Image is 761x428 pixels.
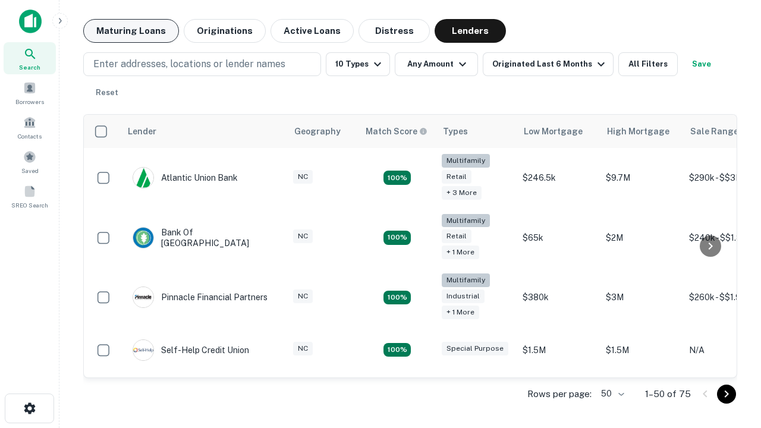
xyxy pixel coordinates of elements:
div: + 1 more [442,306,479,319]
p: Enter addresses, locations or lender names [93,57,285,71]
p: 1–50 of 75 [645,387,691,401]
div: + 3 more [442,186,482,200]
div: Pinnacle Financial Partners [133,287,268,308]
span: Saved [21,166,39,175]
td: $1.5M [517,328,600,373]
div: Retail [442,170,471,184]
th: Capitalize uses an advanced AI algorithm to match your search with the best lender. The match sco... [359,115,436,148]
td: $2M [600,208,683,268]
td: $9.7M [600,148,683,208]
th: Geography [287,115,359,148]
div: Atlantic Union Bank [133,167,238,188]
td: $3M [600,267,683,328]
button: 10 Types [326,52,390,76]
div: High Mortgage [607,124,669,139]
div: Matching Properties: 10, hasApolloMatch: undefined [383,171,411,185]
div: Bank Of [GEOGRAPHIC_DATA] [133,227,275,248]
a: Borrowers [4,77,56,109]
div: Retail [442,229,471,243]
td: $246.5k [517,148,600,208]
div: NC [293,289,313,303]
div: Self-help Credit Union [133,339,249,361]
div: Low Mortgage [524,124,583,139]
a: Contacts [4,111,56,143]
div: NC [293,229,313,243]
span: Search [19,62,40,72]
div: Matching Properties: 17, hasApolloMatch: undefined [383,231,411,245]
img: picture [133,168,153,188]
th: Lender [121,115,287,148]
button: Active Loans [271,19,354,43]
td: $1.5M [600,328,683,373]
img: picture [133,228,153,248]
span: Contacts [18,131,42,141]
div: NC [293,170,313,184]
button: Originated Last 6 Months [483,52,614,76]
div: Multifamily [442,273,490,287]
div: Lender [128,124,156,139]
div: Capitalize uses an advanced AI algorithm to match your search with the best lender. The match sco... [366,125,427,138]
td: $65k [517,208,600,268]
div: Types [443,124,468,139]
h6: Match Score [366,125,425,138]
img: capitalize-icon.png [19,10,42,33]
div: NC [293,342,313,355]
button: Any Amount [395,52,478,76]
button: Lenders [435,19,506,43]
button: Maturing Loans [83,19,179,43]
a: Search [4,42,56,74]
div: Sale Range [690,124,738,139]
div: Geography [294,124,341,139]
div: Special Purpose [442,342,508,355]
span: SREO Search [11,200,48,210]
img: picture [133,340,153,360]
div: 50 [596,385,626,402]
p: Rows per page: [527,387,592,401]
div: Multifamily [442,154,490,168]
button: Originations [184,19,266,43]
button: Reset [88,81,126,105]
iframe: Chat Widget [702,295,761,352]
button: All Filters [618,52,678,76]
button: Save your search to get updates of matches that match your search criteria. [683,52,721,76]
button: Distress [359,19,430,43]
th: High Mortgage [600,115,683,148]
a: SREO Search [4,180,56,212]
div: Matching Properties: 11, hasApolloMatch: undefined [383,343,411,357]
div: Originated Last 6 Months [492,57,608,71]
div: Multifamily [442,214,490,228]
td: $380k [517,267,600,328]
span: Borrowers [15,97,44,106]
img: picture [133,287,153,307]
div: Matching Properties: 13, hasApolloMatch: undefined [383,291,411,305]
a: Saved [4,146,56,178]
button: Go to next page [717,385,736,404]
button: Enter addresses, locations or lender names [83,52,321,76]
th: Low Mortgage [517,115,600,148]
div: Industrial [442,289,485,303]
th: Types [436,115,517,148]
div: + 1 more [442,246,479,259]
